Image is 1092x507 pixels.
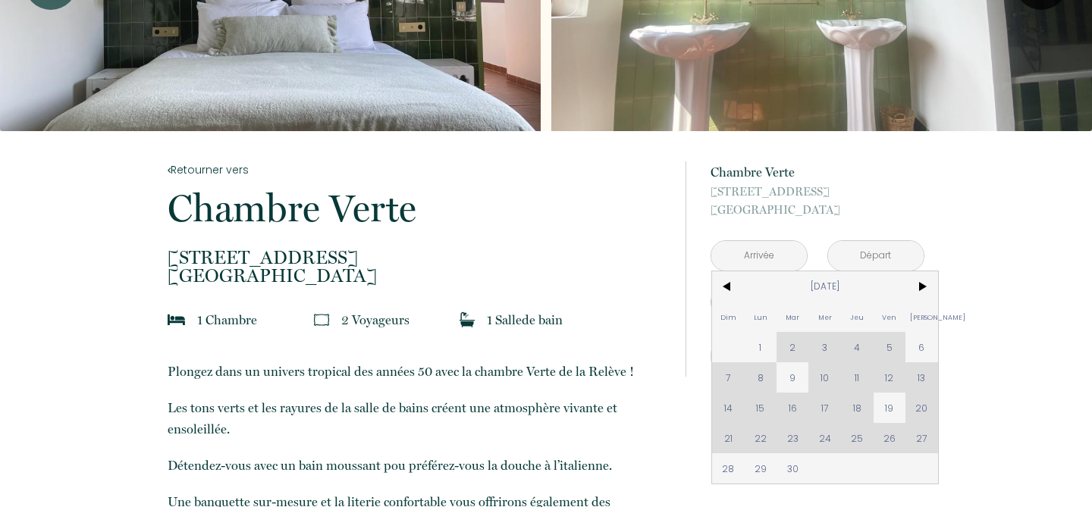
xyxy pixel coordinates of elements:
p: Chambre Verte [168,189,665,227]
span: 30 [777,453,809,484]
span: 9 [777,362,809,393]
p: 1 Salle de bain [487,309,563,330]
span: [STREET_ADDRESS] [168,249,665,267]
p: 1 Chambre [197,309,257,330]
p: Détendez-vous avec un bain moussant pou préférez-vous la douche à l’italienne. [168,455,665,476]
span: [PERSON_NAME] [905,302,938,332]
p: 2 Voyageur [341,309,409,330]
span: > [905,271,938,302]
span: 29 [744,453,777,484]
span: s [404,312,409,327]
span: [DATE] [744,271,905,302]
p: [GEOGRAPHIC_DATA] [711,183,924,219]
span: Jeu [841,302,874,332]
span: 1 [744,332,777,362]
span: [STREET_ADDRESS] [711,183,924,201]
p: Les tons verts et les rayures de la salle de bains créent une atmosphère vivante et ensoleillée. [168,397,665,440]
span: Mar [777,302,809,332]
span: Lun [744,302,777,332]
p: Plongez dans un univers tropical des années 50 avec la chambre Verte de la Relève ! [168,361,665,382]
span: 19 [874,393,906,423]
span: Ven [874,302,906,332]
img: guests [314,312,329,327]
p: [GEOGRAPHIC_DATA] [168,249,665,285]
span: < [712,271,745,302]
input: Arrivée [711,241,807,271]
a: Retourner vers [168,161,665,178]
span: Mer [808,302,841,332]
p: Chambre Verte [711,161,924,183]
span: 6 [905,332,938,362]
input: Départ [828,241,924,271]
span: 28 [712,453,745,484]
button: Réserver [711,336,924,377]
span: Dim [712,302,745,332]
